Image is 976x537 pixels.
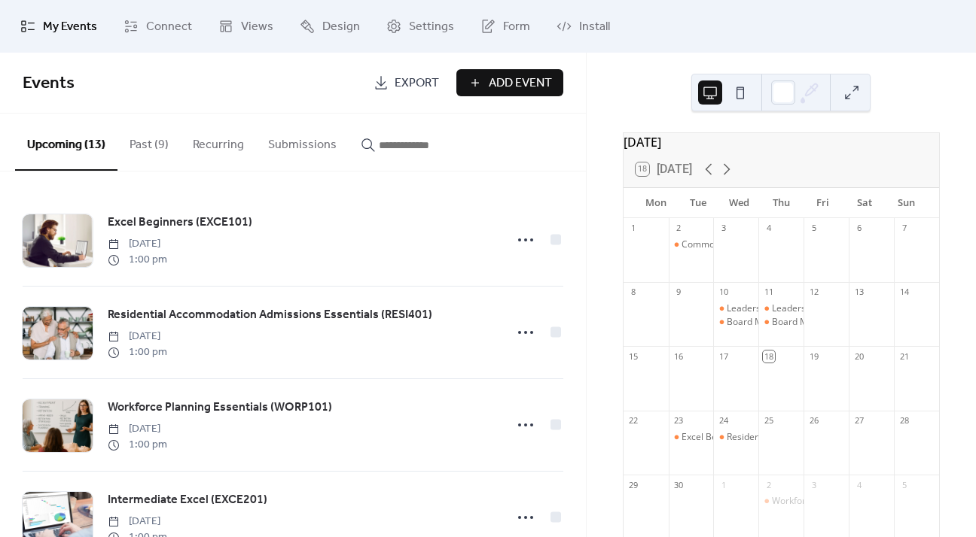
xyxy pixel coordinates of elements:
[469,6,541,47] a: Form
[108,344,167,360] span: 1:00 pm
[718,223,729,234] div: 3
[322,18,360,36] span: Design
[628,287,639,298] div: 8
[207,6,285,47] a: Views
[108,236,167,252] span: [DATE]
[898,287,910,298] div: 14
[853,287,865,298] div: 13
[853,350,865,362] div: 20
[673,479,685,490] div: 30
[763,479,774,490] div: 2
[808,479,819,490] div: 3
[727,302,913,315] div: Leadership Fundamentals (LEAD201) - Day 1
[503,18,530,36] span: Form
[718,350,729,362] div: 17
[677,188,718,218] div: Tue
[853,415,865,426] div: 27
[108,437,167,453] span: 1:00 pm
[579,18,610,36] span: Install
[362,69,450,96] a: Export
[288,6,371,47] a: Design
[628,350,639,362] div: 15
[628,223,639,234] div: 1
[713,302,758,315] div: Leadership Fundamentals (LEAD201) - Day 1
[108,252,167,268] span: 1:00 pm
[673,350,685,362] div: 16
[808,415,819,426] div: 26
[545,6,621,47] a: Install
[853,479,865,490] div: 4
[898,415,910,426] div: 28
[181,114,256,169] button: Recurring
[673,287,685,298] div: 9
[636,188,677,218] div: Mon
[108,398,332,417] a: Workforce Planning Essentials (WORP101)
[241,18,273,36] span: Views
[886,188,927,218] div: Sun
[763,350,774,362] div: 18
[843,188,885,218] div: Sat
[108,491,267,509] span: Intermediate Excel (EXCE201)
[808,350,819,362] div: 19
[108,306,432,324] span: Residential Accommodation Admissions Essentials (RESI401)
[682,238,956,251] div: Commonwealth Home Support Programme Essentials (CHSP101)
[628,479,639,490] div: 29
[108,421,167,437] span: [DATE]
[112,6,203,47] a: Connect
[489,74,552,93] span: Add Event
[624,133,939,151] div: [DATE]
[628,415,639,426] div: 22
[763,287,774,298] div: 11
[761,188,802,218] div: Thu
[673,415,685,426] div: 23
[669,238,714,251] div: Commonwealth Home Support Programme Essentials (CHSP101)
[108,490,267,510] a: Intermediate Excel (EXCE201)
[673,223,685,234] div: 2
[718,287,729,298] div: 10
[718,479,729,490] div: 1
[146,18,192,36] span: Connect
[108,214,252,232] span: Excel Beginners (EXCE101)
[713,431,758,444] div: Residential Accommodation Admissions Essentials (RESI401)
[718,188,760,218] div: Wed
[718,415,729,426] div: 24
[456,69,563,96] button: Add Event
[808,287,819,298] div: 12
[43,18,97,36] span: My Events
[758,302,804,315] div: Leadership Fundamentals (LEAD201) - Day 2
[763,415,774,426] div: 25
[395,74,439,93] span: Export
[117,114,181,169] button: Past (9)
[23,67,75,100] span: Events
[898,223,910,234] div: 7
[772,495,948,508] div: Workforce Planning Essentials (WORP101)
[763,223,774,234] div: 4
[108,305,432,325] a: Residential Accommodation Admissions Essentials (RESI401)
[758,495,804,508] div: Workforce Planning Essentials (WORP101)
[375,6,465,47] a: Settings
[108,329,167,344] span: [DATE]
[108,213,252,232] a: Excel Beginners (EXCE101)
[409,18,454,36] span: Settings
[808,223,819,234] div: 5
[758,316,804,329] div: Board Masterclass for Aged Care and Disability Providers - MAST201 - Day 2
[772,302,959,315] div: Leadership Fundamentals (LEAD201) - Day 2
[898,350,910,362] div: 21
[898,479,910,490] div: 5
[15,114,117,171] button: Upcoming (13)
[853,223,865,234] div: 6
[669,431,714,444] div: Excel Beginners (EXCE101)
[682,431,795,444] div: Excel Beginners (EXCE101)
[108,399,332,417] span: Workforce Planning Essentials (WORP101)
[9,6,108,47] a: My Events
[108,514,167,529] span: [DATE]
[713,316,758,329] div: Board Masterclass for Aged Care and Disability Providers - MAST201 - Day 1
[802,188,843,218] div: Fri
[256,114,349,169] button: Submissions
